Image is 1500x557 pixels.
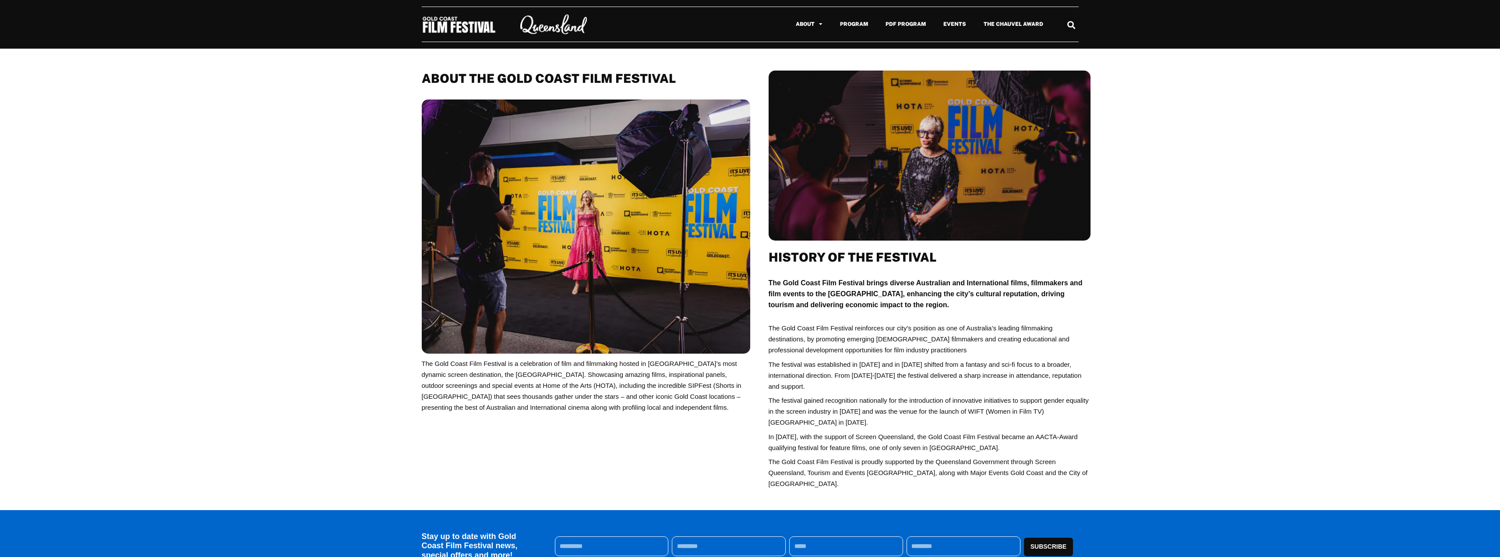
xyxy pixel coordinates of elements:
[831,14,877,34] a: Program
[422,358,750,413] p: The Gold Coast Film Festival is a celebration of film and filmmaking hosted in [GEOGRAPHIC_DATA]’...
[787,14,831,34] a: About
[1031,543,1066,550] span: Subscribe
[769,456,1091,489] p: The Gold Coast Film Festival is proudly supported by the Queensland Government through Screen Que...
[769,323,1091,355] p: The Gold Coast Film Festival reinforces our city’s position as one of Australia’s leading filmmak...
[769,431,1091,453] p: In [DATE], with the support of Screen Queensland, the Gold Coast Film Festival became an AACTA-Aw...
[1024,538,1073,556] button: Subscribe
[975,14,1052,34] a: The Chauvel Award
[769,249,1091,265] h2: History of the Festival
[607,14,1052,34] nav: Menu
[1064,18,1078,32] div: Search
[769,359,1091,392] p: The festival was established in [DATE] and in [DATE] shifted from a fantasy and sci-fi focus to a...
[935,14,975,34] a: Events
[422,71,750,86] h2: About THE GOLD COAST FILM FESTIVAL​
[769,395,1091,428] p: The festival gained recognition nationally for the introduction of innovative initiatives to supp...
[769,277,1091,310] p: The Gold Coast Film Festival brings diverse Australian and International films, filmmakers and fi...
[877,14,935,34] a: PDF Program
